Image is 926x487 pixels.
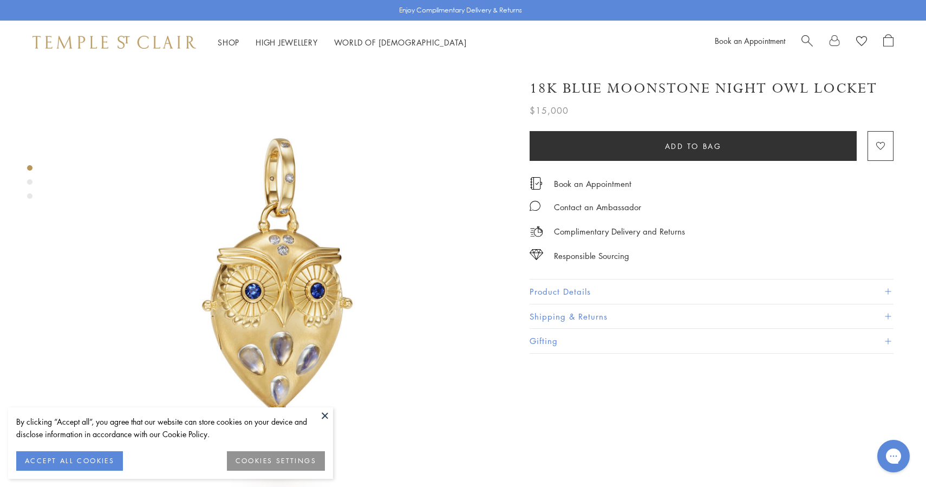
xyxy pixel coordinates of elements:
a: World of [DEMOGRAPHIC_DATA]World of [DEMOGRAPHIC_DATA] [334,37,467,48]
button: ACCEPT ALL COOKIES [16,451,123,471]
img: icon_sourcing.svg [530,249,543,260]
div: Product gallery navigation [27,163,32,207]
div: Responsible Sourcing [554,249,629,263]
a: Book an Appointment [554,178,631,190]
div: By clicking “Accept all”, you agree that our website can store cookies on your device and disclos... [16,415,325,440]
button: COOKIES SETTINGS [227,451,325,471]
span: $15,000 [530,103,569,118]
a: Search [801,34,813,50]
p: Enjoy Complimentary Delivery & Returns [399,5,522,16]
button: Add to bag [530,131,857,161]
img: MessageIcon-01_2.svg [530,200,540,211]
a: Open Shopping Bag [883,34,894,50]
nav: Main navigation [218,36,467,49]
a: ShopShop [218,37,239,48]
div: Contact an Ambassador [554,200,641,214]
button: Gifting [530,329,894,353]
h1: 18K Blue Moonstone Night Owl Locket [530,79,877,98]
img: icon_delivery.svg [530,225,543,238]
p: Complimentary Delivery and Returns [554,225,685,238]
a: Book an Appointment [715,35,785,46]
a: View Wishlist [856,34,867,50]
button: Product Details [530,280,894,304]
img: Temple St. Clair [32,36,196,49]
img: icon_appointment.svg [530,177,543,190]
button: Shipping & Returns [530,304,894,329]
span: Add to bag [665,140,722,152]
iframe: Gorgias live chat messenger [872,436,915,476]
a: High JewelleryHigh Jewellery [256,37,318,48]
